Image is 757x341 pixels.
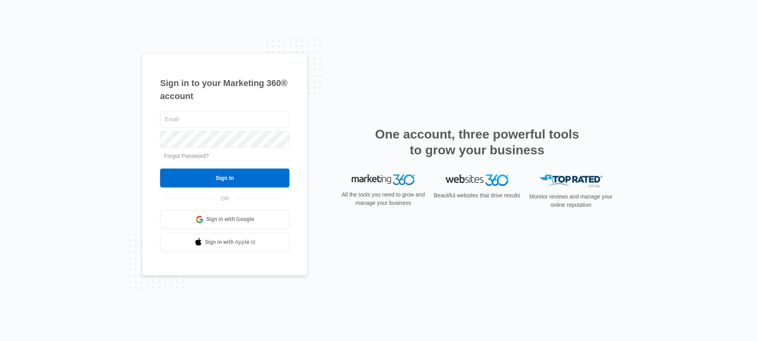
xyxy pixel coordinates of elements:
[527,193,615,209] p: Monitor reviews and manage your online reputation
[215,195,235,203] span: OR
[339,191,427,207] p: All the tools you need to grow and manage your business
[205,238,255,246] span: Sign in with Apple Id
[160,169,289,187] input: Sign In
[373,126,582,158] h2: One account, three powerful tools to grow your business
[160,77,289,103] h1: Sign in to your Marketing 360® account
[160,210,289,229] a: Sign in with Google
[160,111,289,127] input: Email
[160,233,289,252] a: Sign in with Apple Id
[164,153,209,159] a: Forgot Password?
[446,174,509,186] img: Websites 360
[539,174,602,187] img: Top Rated Local
[433,191,521,200] p: Beautiful websites that drive results
[206,215,254,223] span: Sign in with Google
[352,174,415,185] img: Marketing 360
